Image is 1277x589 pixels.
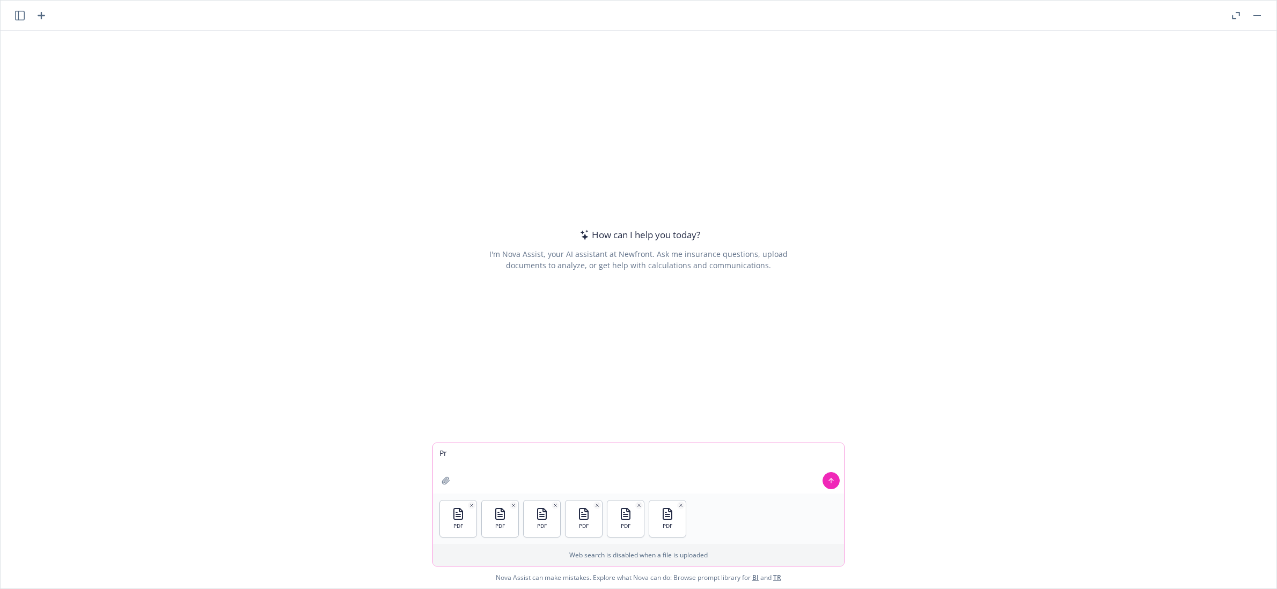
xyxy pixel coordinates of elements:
[752,573,759,582] a: BI
[524,500,560,537] button: PDF
[577,228,700,242] div: How can I help you today?
[482,500,518,537] button: PDF
[663,522,672,529] span: PDF
[537,522,547,529] span: PDF
[487,248,789,271] div: I'm Nova Assist, your AI assistant at Newfront. Ask me insurance questions, upload documents to a...
[433,443,844,494] textarea: Pr
[773,573,781,582] a: TR
[440,500,476,537] button: PDF
[621,522,630,529] span: PDF
[495,522,505,529] span: PDF
[439,550,838,559] p: Web search is disabled when a file is uploaded
[566,500,602,537] button: PDF
[579,522,589,529] span: PDF
[453,522,463,529] span: PDF
[607,500,644,537] button: PDF
[649,500,686,537] button: PDF
[5,566,1272,588] span: Nova Assist can make mistakes. Explore what Nova can do: Browse prompt library for and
